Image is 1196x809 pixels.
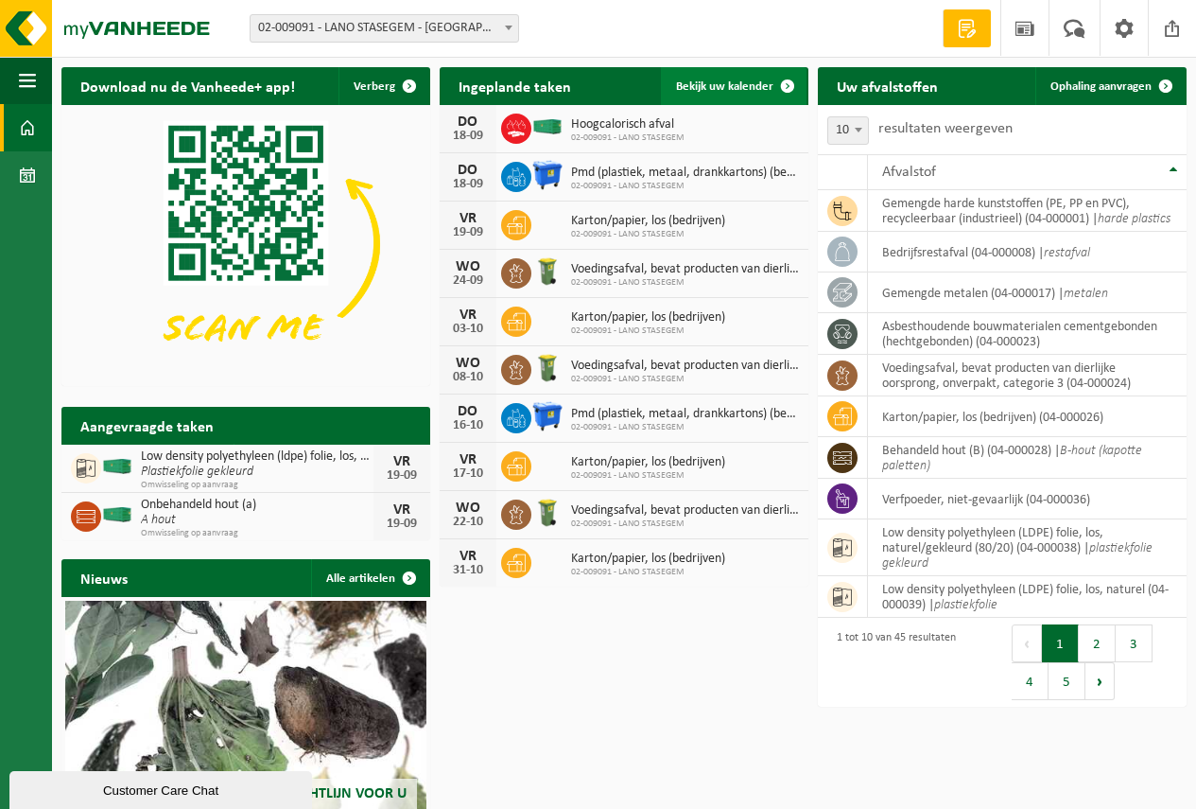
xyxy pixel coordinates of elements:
[571,374,799,385] span: 02-009091 - LANO STASEGEM
[571,519,799,530] span: 02-009091 - LANO STASEGEM
[383,502,421,518] div: VR
[882,541,1153,571] i: plastiekfolie gekleurd
[828,117,868,144] span: 10
[449,371,487,384] div: 08-10
[1035,67,1185,105] a: Ophaling aanvragen
[571,277,799,289] span: 02-009091 - LANO STASEGEM
[449,549,487,564] div: VR
[311,559,428,597] a: Alle artikelen
[531,118,563,135] img: HK-XC-40-GN-00
[571,117,685,132] span: Hoogcalorisch afval
[338,67,428,105] button: Verberg
[571,214,725,229] span: Karton/papier, los (bedrijven)
[1042,624,1079,662] button: 1
[383,518,421,531] div: 19-09
[571,132,685,144] span: 02-009091 - LANO STASEGEM
[449,259,487,274] div: WO
[449,211,487,226] div: VR
[1098,212,1170,226] i: harde plastics
[868,232,1187,273] td: bedrijfsrestafval (04-000008) |
[868,355,1187,396] td: voedingsafval, bevat producten van dierlijke oorsprong, onverpakt, categorie 3 (04-000024)
[531,159,563,191] img: WB-1100-HPE-BE-01
[9,767,316,809] iframe: chat widget
[141,480,373,491] span: Omwisseling op aanvraag
[1079,624,1116,662] button: 2
[531,497,563,529] img: WB-0140-HPE-GN-50
[531,400,563,432] img: WB-1100-HPE-BE-01
[571,325,725,337] span: 02-009091 - LANO STASEGEM
[1044,246,1090,260] i: restafval
[1085,662,1115,700] button: Next
[141,449,373,465] span: Low density polyethyleen (ldpe) folie, los, naturel/gekleurd (80/20)
[449,226,487,239] div: 19-09
[449,404,487,419] div: DO
[61,559,147,596] h2: Nieuws
[101,506,133,523] img: HK-XC-40-GN-00
[571,470,725,482] span: 02-009091 - LANO STASEGEM
[571,181,799,192] span: 02-009091 - LANO STASEGEM
[882,165,936,180] span: Afvalstof
[250,14,519,43] span: 02-009091 - LANO STASEGEM - HARELBEKE
[868,273,1187,313] td: gemengde metalen (04-000017) |
[868,313,1187,355] td: asbesthoudende bouwmaterialen cementgebonden (hechtgebonden) (04-000023)
[531,255,563,288] img: WB-0140-HPE-GN-50
[449,467,487,481] div: 17-10
[571,262,799,277] span: Voedingsafval, bevat producten van dierlijke oorsprong, onverpakt, categorie 3
[868,576,1187,618] td: low density polyethyleen (LDPE) folie, los, naturel (04-000039) |
[1116,624,1153,662] button: 3
[449,308,487,323] div: VR
[1064,287,1108,301] i: metalen
[1012,662,1049,700] button: 4
[449,452,487,467] div: VR
[827,623,956,702] div: 1 tot 10 van 45 resultaten
[571,567,725,578] span: 02-009091 - LANO STASEGEM
[101,458,133,475] img: HK-XC-40-GN-00
[141,498,373,513] span: Onbehandeld hout (a)
[449,501,487,516] div: WO
[449,114,487,130] div: DO
[868,519,1187,576] td: low density polyethyleen (LDPE) folie, los, naturel/gekleurd (80/20) (04-000038) |
[1050,80,1152,93] span: Ophaling aanvragen
[440,67,590,104] h2: Ingeplande taken
[449,419,487,432] div: 16-10
[449,163,487,178] div: DO
[676,80,773,93] span: Bekijk uw kalender
[449,564,487,577] div: 31-10
[868,437,1187,479] td: behandeld hout (B) (04-000028) |
[827,116,869,145] span: 10
[868,479,1187,519] td: verfpoeder, niet-gevaarlijk (04-000036)
[571,503,799,519] span: Voedingsafval, bevat producten van dierlijke oorsprong, onverpakt, categorie 3
[1012,624,1042,662] button: Previous
[61,105,430,382] img: Download de VHEPlus App
[1049,662,1085,700] button: 5
[882,444,1142,473] i: B-hout (kapotte paletten)
[571,455,725,470] span: Karton/papier, los (bedrijven)
[354,80,395,93] span: Verberg
[449,178,487,191] div: 18-09
[934,598,997,612] i: plastiekfolie
[449,356,487,371] div: WO
[449,130,487,143] div: 18-09
[449,274,487,288] div: 24-09
[571,166,799,181] span: Pmd (plastiek, metaal, drankkartons) (bedrijven)
[571,552,725,567] span: Karton/papier, los (bedrijven)
[571,407,799,422] span: Pmd (plastiek, metaal, drankkartons) (bedrijven)
[868,190,1187,232] td: gemengde harde kunststoffen (PE, PP en PVC), recycleerbaar (industrieel) (04-000001) |
[878,121,1013,136] label: resultaten weergeven
[818,67,957,104] h2: Uw afvalstoffen
[571,359,799,374] span: Voedingsafval, bevat producten van dierlijke oorsprong, onverpakt, categorie 3
[868,396,1187,437] td: karton/papier, los (bedrijven) (04-000026)
[141,465,253,479] i: Plastiekfolie gekleurd
[61,67,314,104] h2: Download nu de Vanheede+ app!
[571,422,799,433] span: 02-009091 - LANO STASEGEM
[141,513,176,527] i: A hout
[661,67,806,105] a: Bekijk uw kalender
[449,516,487,529] div: 22-10
[383,454,421,469] div: VR
[449,323,487,336] div: 03-10
[571,229,725,240] span: 02-009091 - LANO STASEGEM
[531,352,563,384] img: WB-0140-HPE-GN-50
[571,310,725,325] span: Karton/papier, los (bedrijven)
[383,469,421,483] div: 19-09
